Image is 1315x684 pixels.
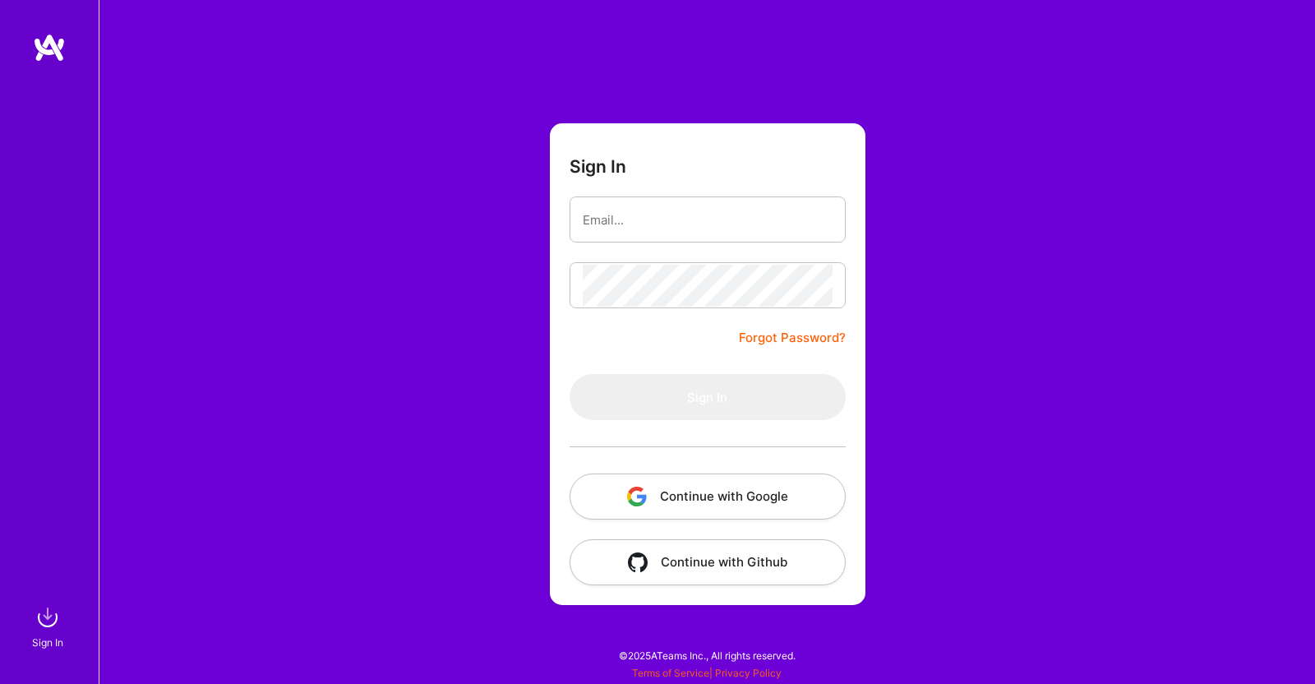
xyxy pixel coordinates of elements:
[32,634,63,651] div: Sign In
[33,33,66,62] img: logo
[570,156,626,177] h3: Sign In
[31,601,64,634] img: sign in
[632,667,782,679] span: |
[99,635,1315,676] div: © 2025 ATeams Inc., All rights reserved.
[739,328,846,348] a: Forgot Password?
[570,474,846,520] button: Continue with Google
[570,374,846,420] button: Sign In
[583,199,833,241] input: Email...
[632,667,709,679] a: Terms of Service
[627,487,647,506] img: icon
[35,601,64,651] a: sign inSign In
[628,552,648,572] img: icon
[715,667,782,679] a: Privacy Policy
[570,539,846,585] button: Continue with Github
